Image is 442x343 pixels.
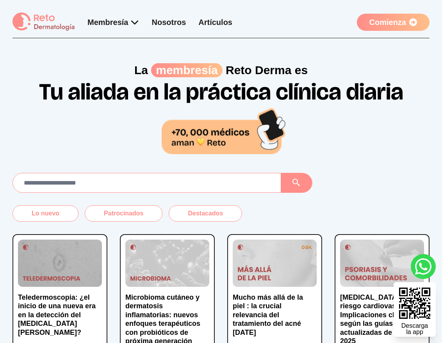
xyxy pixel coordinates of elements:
[169,205,242,222] button: Destacados
[411,254,436,279] a: whatsapp button
[125,240,209,287] img: Microbioma cutáneo y dermatosis inflamatorias: nuevos enfoques terapéuticos con probióticos de pr...
[12,12,75,32] img: logo Reto dermatología
[401,323,428,335] div: Descarga la app
[18,293,102,337] p: Teledermoscopia: ¿el inicio de una nueva era en la detección del [MEDICAL_DATA][PERSON_NAME]?
[198,18,232,27] a: Artículos
[162,107,287,154] img: 70,000 médicos aman Reto
[87,17,139,28] div: Membresía
[357,14,430,31] a: Comienza
[12,77,430,154] h1: Tu aliada en la práctica clínica diaria
[12,205,78,222] button: Lo nuevo
[12,63,430,77] p: La Reto Derma es
[340,240,424,287] img: Psoriasis y riesgo cardiovascular: Implicaciones clínicas según las guías actualizadas de la AAD ...
[151,63,222,77] span: membresía
[233,240,317,287] img: Mucho más allá de la piel : la crucial relevancia del tratamiento del acné hoy
[233,293,317,337] p: Mucho más allá de la piel : la crucial relevancia del tratamiento del acné [DATE]
[18,240,102,287] img: Teledermoscopia: ¿el inicio de una nueva era en la detección del cáncer de piel?
[152,18,186,27] a: Nosotros
[85,205,162,222] button: Patrocinados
